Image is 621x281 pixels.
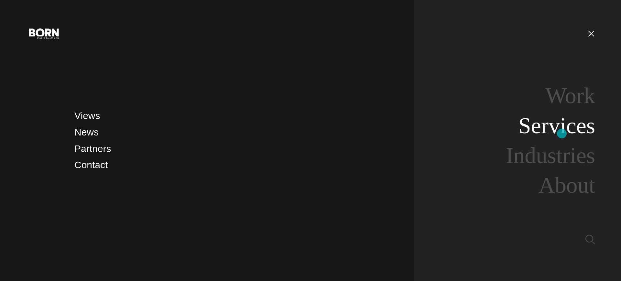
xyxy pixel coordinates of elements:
a: Work [545,83,595,108]
a: About [539,173,595,198]
a: Partners [74,143,111,154]
a: Contact [74,159,108,170]
button: Open [583,27,599,40]
img: Search [585,235,595,244]
a: News [74,127,99,137]
a: Views [74,110,100,121]
a: Industries [506,143,595,168]
a: Services [518,113,595,138]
